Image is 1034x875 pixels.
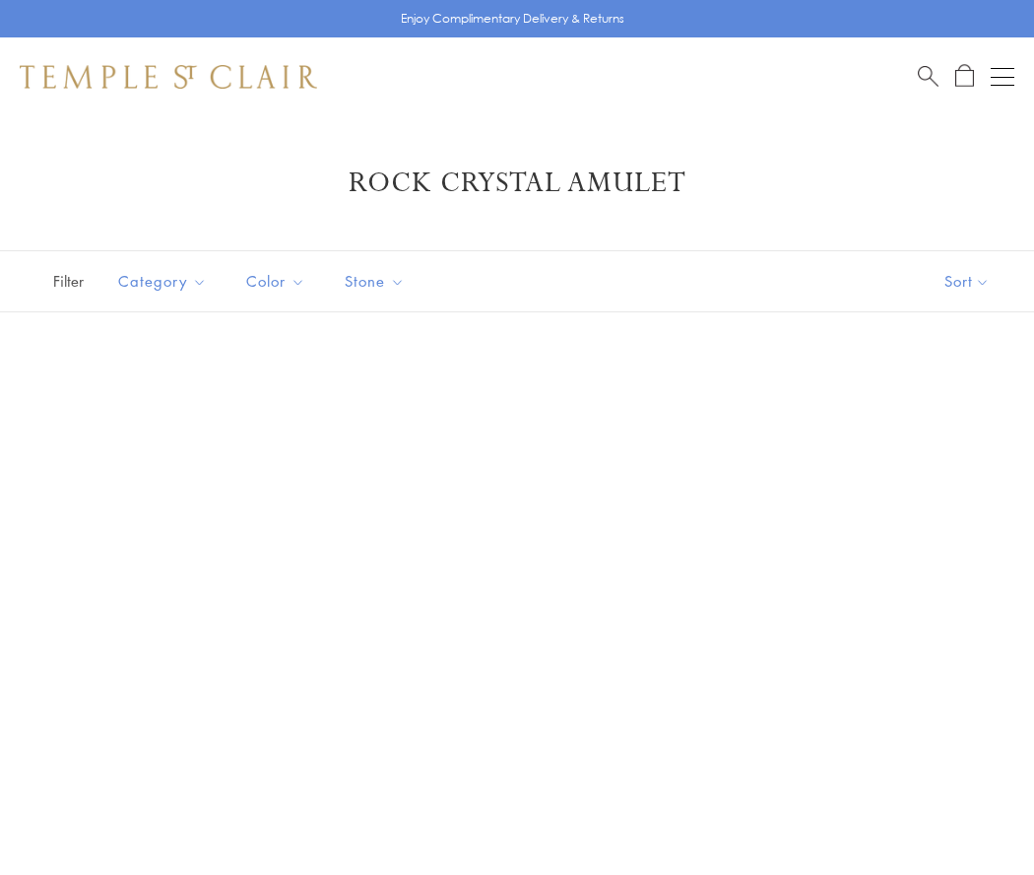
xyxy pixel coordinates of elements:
[236,269,320,294] span: Color
[330,259,420,303] button: Stone
[108,269,222,294] span: Category
[900,251,1034,311] button: Show sort by
[49,166,985,201] h1: Rock Crystal Amulet
[103,259,222,303] button: Category
[20,65,317,89] img: Temple St. Clair
[335,269,420,294] span: Stone
[401,9,624,29] p: Enjoy Complimentary Delivery & Returns
[918,64,938,89] a: Search
[991,65,1014,89] button: Open navigation
[231,259,320,303] button: Color
[955,64,974,89] a: Open Shopping Bag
